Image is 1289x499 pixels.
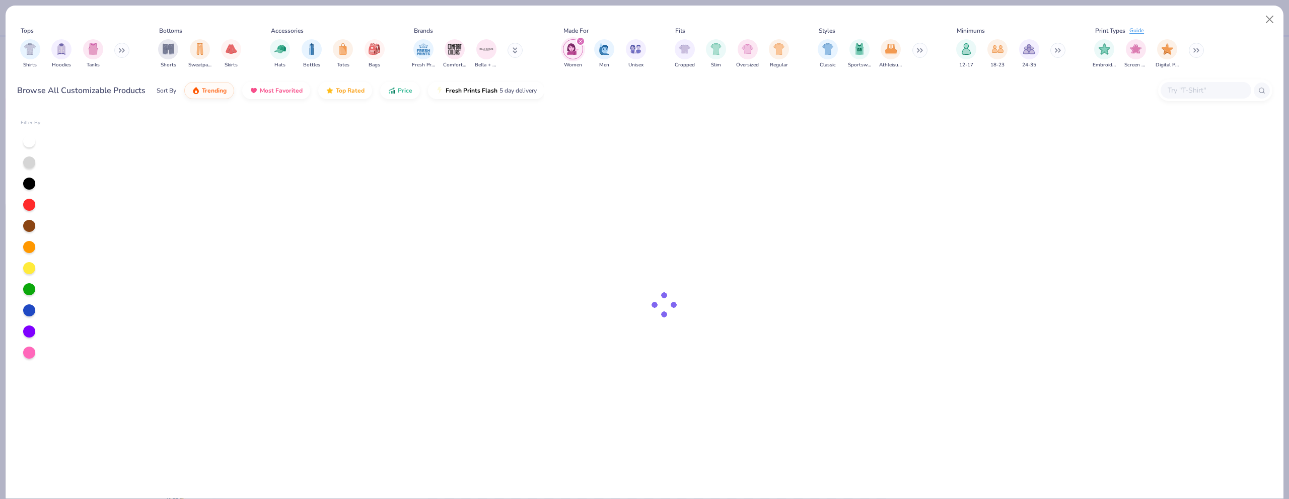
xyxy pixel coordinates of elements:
[221,39,241,69] button: filter button
[446,87,497,95] span: Fresh Prints Flash
[194,43,205,55] img: Sweatpants Image
[1019,39,1039,69] button: filter button
[961,43,972,55] img: 12-17 Image
[706,39,726,69] div: filter for Slim
[303,61,320,69] span: Bottles
[769,39,789,69] button: filter button
[626,39,646,69] div: filter for Unisex
[1129,27,1144,35] div: Guide
[563,39,583,69] button: filter button
[956,39,976,69] div: filter for 12-17
[302,39,322,69] button: filter button
[1124,61,1148,69] span: Screen Print
[369,61,380,69] span: Bags
[260,87,303,95] span: Most Favorited
[380,82,420,99] button: Price
[23,61,37,69] span: Shirts
[848,39,871,69] button: filter button
[1095,26,1125,35] div: Print Types
[475,61,498,69] span: Bella + Canvas
[848,61,871,69] span: Sportswear
[711,61,721,69] span: Slim
[706,39,726,69] button: filter button
[369,43,380,55] img: Bags Image
[1099,43,1110,55] img: Embroidery Image
[443,61,466,69] span: Comfort Colors
[412,61,435,69] span: Fresh Prints
[24,43,36,55] img: Shirts Image
[773,43,785,55] img: Regular Image
[599,61,609,69] span: Men
[416,42,431,57] img: Fresh Prints Image
[163,43,174,55] img: Shorts Image
[83,39,103,69] div: filter for Tanks
[564,61,582,69] span: Women
[188,61,211,69] span: Sweatpants
[879,39,902,69] div: filter for Athleisure
[337,43,348,55] img: Totes Image
[499,85,537,97] span: 5 day delivery
[20,39,40,69] div: filter for Shirts
[1167,85,1244,96] input: Try "T-Shirt"
[479,42,494,57] img: Bella + Canvas Image
[848,39,871,69] div: filter for Sportswear
[820,61,836,69] span: Classic
[333,39,353,69] button: filter button
[202,87,227,95] span: Trending
[879,39,902,69] button: filter button
[274,43,286,55] img: Hats Image
[443,39,466,69] div: filter for Comfort Colors
[1093,39,1116,69] button: filter button
[854,43,865,55] img: Sportswear Image
[599,43,610,55] img: Men Image
[365,39,385,69] div: filter for Bags
[157,86,176,95] div: Sort By
[1130,43,1141,55] img: Screen Print Image
[1022,61,1036,69] span: 24-35
[412,39,435,69] button: filter button
[436,87,444,95] img: flash.gif
[992,43,1004,55] img: 18-23 Image
[412,39,435,69] div: filter for Fresh Prints
[879,61,902,69] span: Athleisure
[956,39,976,69] button: filter button
[158,39,178,69] div: filter for Shorts
[318,82,372,99] button: Top Rated
[302,39,322,69] div: filter for Bottles
[21,119,41,127] div: Filter By
[818,39,838,69] div: filter for Classic
[628,61,643,69] span: Unisex
[333,39,353,69] div: filter for Totes
[819,26,835,35] div: Styles
[21,26,34,35] div: Tops
[306,43,317,55] img: Bottles Image
[1260,10,1279,29] button: Close
[20,39,40,69] button: filter button
[679,43,690,55] img: Cropped Image
[88,43,99,55] img: Tanks Image
[1156,39,1179,69] button: filter button
[563,39,583,69] div: filter for Women
[87,61,100,69] span: Tanks
[428,82,544,99] button: Fresh Prints Flash5 day delivery
[626,39,646,69] button: filter button
[959,61,973,69] span: 12-17
[675,26,685,35] div: Fits
[1124,39,1148,69] div: filter for Screen Print
[736,61,759,69] span: Oversized
[563,26,589,35] div: Made For
[414,26,433,35] div: Brands
[159,26,182,35] div: Bottoms
[161,61,176,69] span: Shorts
[274,61,285,69] span: Hats
[336,87,365,95] span: Top Rated
[1156,39,1179,69] div: filter for Digital Print
[270,39,290,69] div: filter for Hats
[188,39,211,69] div: filter for Sweatpants
[1162,43,1173,55] img: Digital Print Image
[770,61,788,69] span: Regular
[990,61,1005,69] span: 18-23
[594,39,614,69] div: filter for Men
[475,39,498,69] div: filter for Bella + Canvas
[226,43,237,55] img: Skirts Image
